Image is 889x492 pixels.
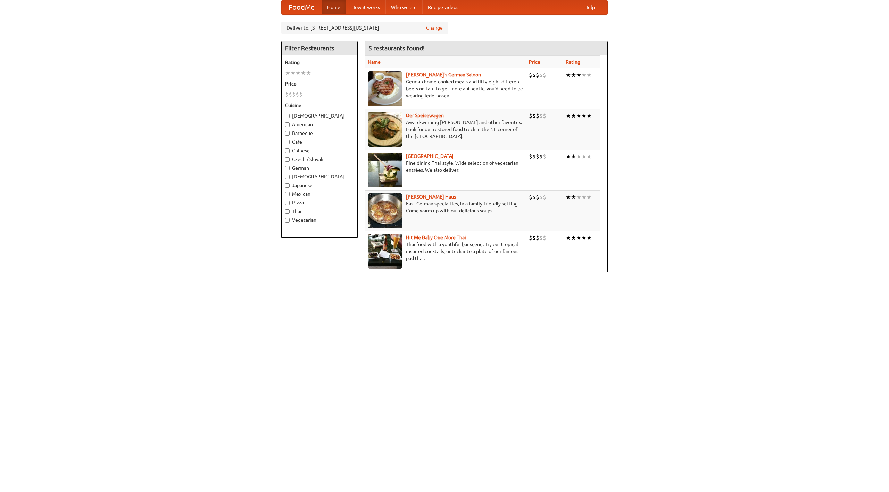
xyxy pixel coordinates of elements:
input: Japanese [285,183,290,188]
h4: Filter Restaurants [282,41,357,55]
li: ★ [571,112,576,120]
li: $ [543,234,546,242]
li: ★ [576,234,581,242]
li: $ [299,91,302,98]
input: German [285,166,290,170]
label: Thai [285,208,354,215]
label: Barbecue [285,130,354,137]
li: $ [539,234,543,242]
li: $ [536,112,539,120]
a: FoodMe [282,0,322,14]
label: Chinese [285,147,354,154]
a: Price [529,59,540,65]
li: ★ [571,193,576,201]
li: ★ [571,234,576,242]
a: [GEOGRAPHIC_DATA] [406,153,454,159]
h5: Price [285,80,354,87]
li: $ [543,112,546,120]
li: $ [529,153,532,160]
li: ★ [566,71,571,79]
li: $ [543,193,546,201]
li: ★ [306,69,311,77]
a: Recipe videos [422,0,464,14]
li: ★ [587,193,592,201]
li: $ [532,193,536,201]
li: ★ [587,112,592,120]
label: Mexican [285,191,354,197]
input: Thai [285,209,290,214]
img: esthers.jpg [368,71,402,106]
img: kohlhaus.jpg [368,193,402,228]
li: $ [539,112,543,120]
li: ★ [587,71,592,79]
li: $ [529,234,532,242]
li: ★ [581,71,587,79]
label: Cafe [285,138,354,145]
p: Thai food with a youthful bar scene. Try our tropical inspired cocktails, or tuck into a plate of... [368,241,523,262]
input: [DEMOGRAPHIC_DATA] [285,114,290,118]
li: ★ [587,153,592,160]
a: Name [368,59,381,65]
li: $ [285,91,289,98]
a: [PERSON_NAME]'s German Saloon [406,72,481,78]
p: German home-cooked meals and fifty-eight different beers on tap. To get more authentic, you'd nee... [368,78,523,99]
input: Czech / Slovak [285,157,290,162]
a: How it works [346,0,385,14]
img: babythai.jpg [368,234,402,269]
input: Cafe [285,140,290,144]
li: $ [532,153,536,160]
li: $ [536,153,539,160]
li: ★ [290,69,296,77]
a: Who we are [385,0,422,14]
li: ★ [296,69,301,77]
li: $ [539,193,543,201]
li: ★ [581,193,587,201]
li: ★ [581,234,587,242]
li: ★ [581,112,587,120]
input: Pizza [285,201,290,205]
ng-pluralize: 5 restaurants found! [368,45,425,51]
a: Change [426,24,443,31]
input: Barbecue [285,131,290,136]
label: German [285,164,354,171]
li: ★ [576,71,581,79]
li: $ [296,91,299,98]
label: American [285,121,354,128]
input: American [285,122,290,127]
input: Chinese [285,148,290,153]
input: [DEMOGRAPHIC_DATA] [285,175,290,179]
a: Der Speisewagen [406,113,444,118]
li: ★ [571,71,576,79]
label: [DEMOGRAPHIC_DATA] [285,112,354,119]
li: $ [536,193,539,201]
li: ★ [587,234,592,242]
li: ★ [566,153,571,160]
li: ★ [576,193,581,201]
li: ★ [566,193,571,201]
li: $ [529,112,532,120]
li: $ [529,193,532,201]
a: Help [579,0,600,14]
p: Award-winning [PERSON_NAME] and other favorites. Look for our restored food truck in the NE corne... [368,119,523,140]
label: Vegetarian [285,217,354,224]
li: $ [543,71,546,79]
li: ★ [576,112,581,120]
a: [PERSON_NAME] Haus [406,194,456,200]
li: $ [536,71,539,79]
a: Hit Me Baby One More Thai [406,235,466,240]
label: Pizza [285,199,354,206]
li: ★ [571,153,576,160]
li: $ [536,234,539,242]
a: Rating [566,59,580,65]
h5: Rating [285,59,354,66]
label: [DEMOGRAPHIC_DATA] [285,173,354,180]
label: Japanese [285,182,354,189]
li: ★ [576,153,581,160]
li: ★ [301,69,306,77]
p: Fine dining Thai-style. Wide selection of vegetarian entrées. We also deliver. [368,160,523,174]
div: Deliver to: [STREET_ADDRESS][US_STATE] [281,22,448,34]
input: Vegetarian [285,218,290,223]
